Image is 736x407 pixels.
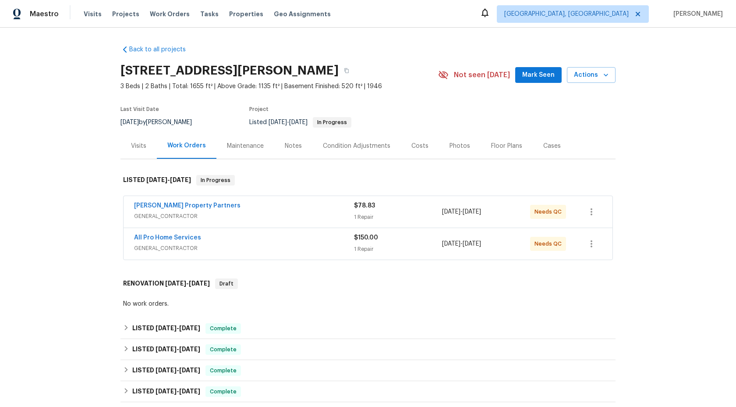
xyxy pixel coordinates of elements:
[120,66,339,75] h2: [STREET_ADDRESS][PERSON_NAME]
[269,119,287,125] span: [DATE]
[120,107,159,112] span: Last Visit Date
[132,386,200,397] h6: LISTED
[463,209,481,215] span: [DATE]
[543,142,561,150] div: Cases
[167,141,206,150] div: Work Orders
[179,367,200,373] span: [DATE]
[156,346,200,352] span: -
[454,71,510,79] span: Not seen [DATE]
[522,70,555,81] span: Mark Seen
[491,142,522,150] div: Floor Plans
[120,45,205,54] a: Back to all projects
[120,318,616,339] div: LISTED [DATE]-[DATE]Complete
[165,280,186,286] span: [DATE]
[567,67,616,83] button: Actions
[84,10,102,18] span: Visits
[206,366,240,375] span: Complete
[229,10,263,18] span: Properties
[120,82,438,91] span: 3 Beds | 2 Baths | Total: 1655 ft² | Above Grade: 1135 ft² | Basement Finished: 520 ft² | 1946
[206,387,240,396] span: Complete
[504,10,629,18] span: [GEOGRAPHIC_DATA], [GEOGRAPHIC_DATA]
[131,142,146,150] div: Visits
[534,207,565,216] span: Needs QC
[289,119,308,125] span: [DATE]
[150,10,190,18] span: Work Orders
[132,323,200,334] h6: LISTED
[216,279,237,288] span: Draft
[165,280,210,286] span: -
[120,381,616,402] div: LISTED [DATE]-[DATE]Complete
[354,203,375,209] span: $78.83
[179,388,200,394] span: [DATE]
[354,235,378,241] span: $150.00
[442,241,460,247] span: [DATE]
[134,235,201,241] a: All Pro Home Services
[206,345,240,354] span: Complete
[112,10,139,18] span: Projects
[200,11,219,17] span: Tasks
[156,388,200,394] span: -
[670,10,723,18] span: [PERSON_NAME]
[285,142,302,150] div: Notes
[442,207,481,216] span: -
[156,367,177,373] span: [DATE]
[132,365,200,376] h6: LISTED
[449,142,470,150] div: Photos
[206,324,240,333] span: Complete
[463,241,481,247] span: [DATE]
[534,239,565,248] span: Needs QC
[132,344,200,355] h6: LISTED
[120,360,616,381] div: LISTED [DATE]-[DATE]Complete
[574,70,609,81] span: Actions
[156,346,177,352] span: [DATE]
[156,388,177,394] span: [DATE]
[354,213,442,221] div: 1 Repair
[123,278,210,289] h6: RENOVATION
[156,325,200,331] span: -
[179,346,200,352] span: [DATE]
[323,142,390,150] div: Condition Adjustments
[515,67,562,83] button: Mark Seen
[120,339,616,360] div: LISTED [DATE]-[DATE]Complete
[249,107,269,112] span: Project
[146,177,167,183] span: [DATE]
[314,120,350,125] span: In Progress
[227,142,264,150] div: Maintenance
[411,142,428,150] div: Costs
[274,10,331,18] span: Geo Assignments
[156,325,177,331] span: [DATE]
[269,119,308,125] span: -
[442,239,481,248] span: -
[354,245,442,253] div: 1 Repair
[134,212,354,221] span: GENERAL_CONTRACTOR
[339,63,354,79] button: Copy Address
[120,270,616,298] div: RENOVATION [DATE]-[DATE]Draft
[156,367,200,373] span: -
[170,177,191,183] span: [DATE]
[134,203,241,209] a: [PERSON_NAME] Property Partners
[197,176,234,185] span: In Progress
[123,175,191,186] h6: LISTED
[120,166,616,194] div: LISTED [DATE]-[DATE]In Progress
[249,119,351,125] span: Listed
[120,117,202,128] div: by [PERSON_NAME]
[146,177,191,183] span: -
[120,119,139,125] span: [DATE]
[123,300,613,308] div: No work orders.
[30,10,59,18] span: Maestro
[189,280,210,286] span: [DATE]
[134,244,354,253] span: GENERAL_CONTRACTOR
[442,209,460,215] span: [DATE]
[179,325,200,331] span: [DATE]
